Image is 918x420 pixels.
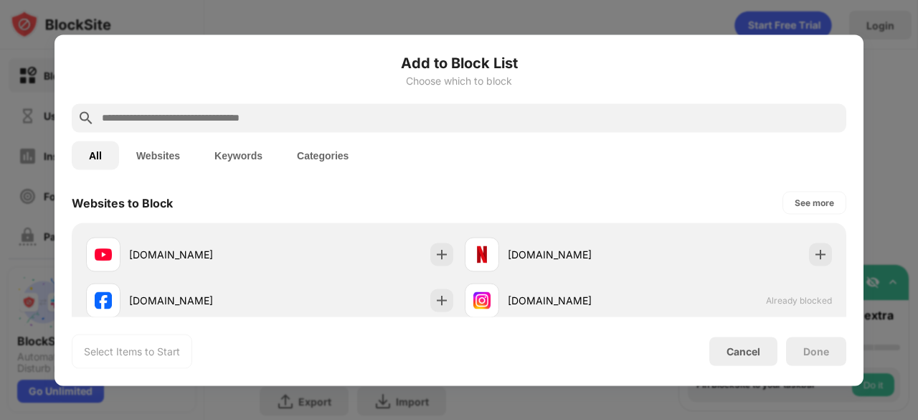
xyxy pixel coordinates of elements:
div: [DOMAIN_NAME] [508,247,648,262]
div: Done [803,345,829,357]
img: favicons [473,291,491,309]
div: [DOMAIN_NAME] [129,247,270,262]
div: Choose which to block [72,75,846,86]
button: Websites [119,141,197,169]
div: Select Items to Start [84,344,180,358]
button: All [72,141,119,169]
img: search.svg [77,109,95,126]
div: [DOMAIN_NAME] [129,293,270,308]
h6: Add to Block List [72,52,846,73]
div: See more [795,195,834,210]
button: Keywords [197,141,280,169]
div: Cancel [727,345,760,358]
img: favicons [95,246,112,263]
span: Already blocked [766,295,832,306]
img: favicons [473,246,491,263]
div: [DOMAIN_NAME] [508,293,648,308]
div: Websites to Block [72,195,173,210]
img: favicons [95,291,112,309]
button: Categories [280,141,366,169]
